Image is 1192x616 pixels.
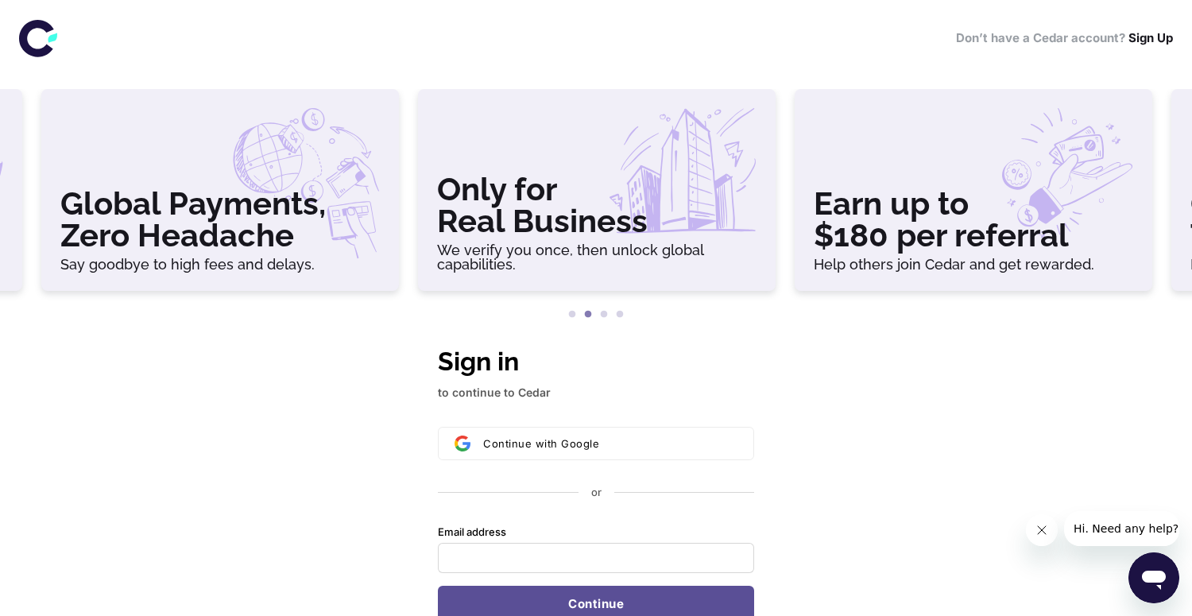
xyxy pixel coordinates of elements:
iframe: Close message [1026,514,1058,546]
h3: Earn up to $180 per referral [814,188,1133,251]
h6: We verify you once, then unlock global capabilities. [437,243,757,272]
h3: Only for Real Business [437,173,757,237]
p: to continue to Cedar [438,384,754,401]
a: Sign Up [1128,30,1173,45]
button: 1 [564,307,580,323]
h1: Sign in [438,343,754,381]
button: 4 [612,307,628,323]
h6: Don’t have a Cedar account? [956,29,1173,48]
iframe: Button to launch messaging window [1128,552,1179,603]
iframe: Message from company [1064,511,1179,546]
h6: Help others join Cedar and get rewarded. [814,258,1133,272]
h6: Say goodbye to high fees and delays. [60,258,380,272]
label: Email address [438,525,506,540]
span: Continue with Google [483,437,599,450]
img: Sign in with Google [455,436,470,451]
button: 2 [580,307,596,323]
button: Sign in with GoogleContinue with Google [438,427,754,460]
button: 3 [596,307,612,323]
h3: Global Payments, Zero Headache [60,188,380,251]
p: or [591,486,602,500]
